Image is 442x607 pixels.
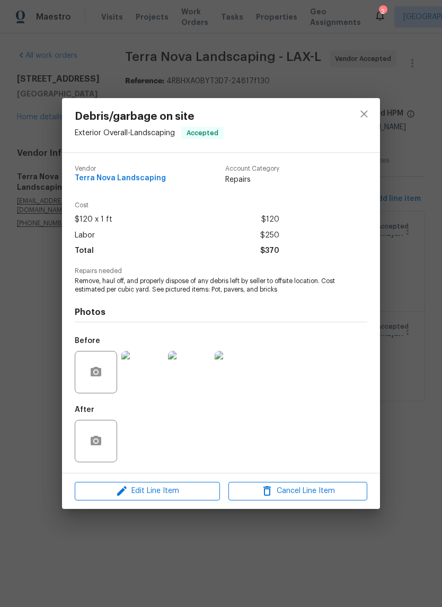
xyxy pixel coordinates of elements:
span: Remove, haul off, and properly dispose of any debris left by seller to offsite location. Cost est... [75,277,338,295]
span: Repairs [225,174,279,185]
span: Edit Line Item [78,485,217,498]
span: $370 [260,243,279,259]
span: $120 [261,212,279,227]
span: Labor [75,228,95,243]
span: Cancel Line Item [232,485,364,498]
span: Terra Nova Landscaping [75,174,166,182]
span: Accepted [182,128,223,138]
span: Debris/garbage on site [75,111,224,122]
span: $250 [260,228,279,243]
h4: Photos [75,307,367,318]
h5: Before [75,337,100,345]
button: Cancel Line Item [228,482,367,500]
span: Exterior Overall - Landscaping [75,129,175,137]
span: Account Category [225,165,279,172]
span: Cost [75,202,279,209]
button: close [351,101,377,127]
button: Edit Line Item [75,482,220,500]
span: Total [75,243,94,259]
h5: After [75,406,94,414]
div: 2 [379,6,386,17]
span: Repairs needed [75,268,367,275]
span: $120 x 1 ft [75,212,112,227]
span: Vendor [75,165,166,172]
